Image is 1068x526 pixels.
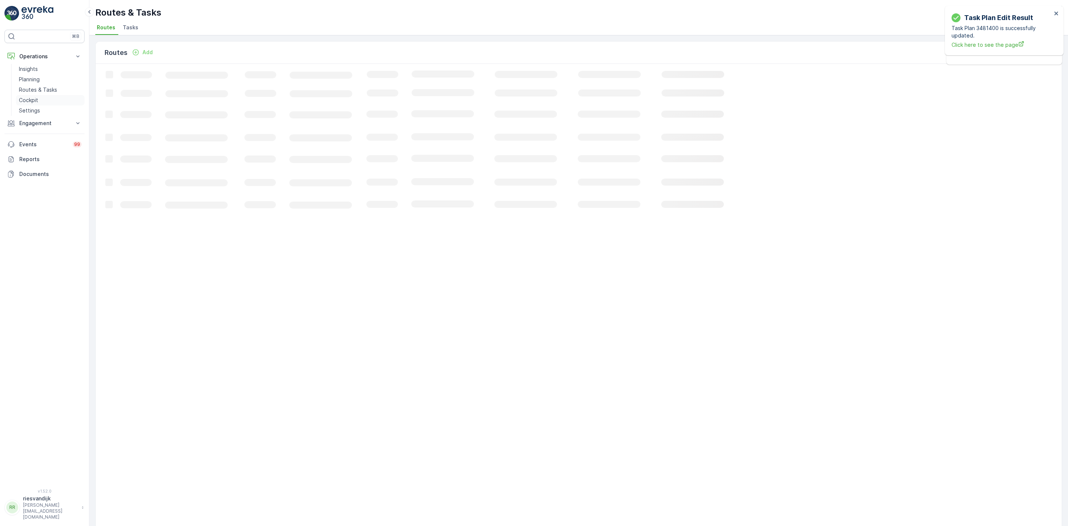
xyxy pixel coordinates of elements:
[952,41,1052,49] a: Click here to see the page
[4,49,85,64] button: Operations
[4,6,19,21] img: logo
[4,152,85,167] a: Reports
[1054,10,1059,17] button: close
[72,33,79,39] p: ⌘B
[22,6,53,21] img: logo_light-DOdMpM7g.png
[16,64,85,74] a: Insights
[19,76,40,83] p: Planning
[19,141,68,148] p: Events
[964,13,1033,23] p: Task Plan Edit Result
[16,95,85,105] a: Cockpit
[19,170,82,178] p: Documents
[19,53,70,60] p: Operations
[129,48,156,57] button: Add
[16,105,85,116] a: Settings
[19,120,70,127] p: Engagement
[19,107,40,114] p: Settings
[142,49,153,56] p: Add
[6,502,18,513] div: RR
[16,74,85,85] a: Planning
[105,48,128,58] p: Routes
[4,137,85,152] a: Events99
[19,86,57,94] p: Routes & Tasks
[97,24,115,31] span: Routes
[4,495,85,520] button: RRriesvandijk[PERSON_NAME][EMAIL_ADDRESS][DOMAIN_NAME]
[19,65,38,73] p: Insights
[4,116,85,131] button: Engagement
[23,502,78,520] p: [PERSON_NAME][EMAIL_ADDRESS][DOMAIN_NAME]
[19,156,82,163] p: Reports
[95,7,161,19] p: Routes & Tasks
[123,24,138,31] span: Tasks
[74,141,80,147] p: 99
[23,495,78,502] p: riesvandijk
[952,24,1052,39] p: Task Plan 3481400 is successfully updated.
[16,85,85,95] a: Routes & Tasks
[19,97,38,104] p: Cockpit
[4,489,85,493] span: v 1.52.0
[4,167,85,182] a: Documents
